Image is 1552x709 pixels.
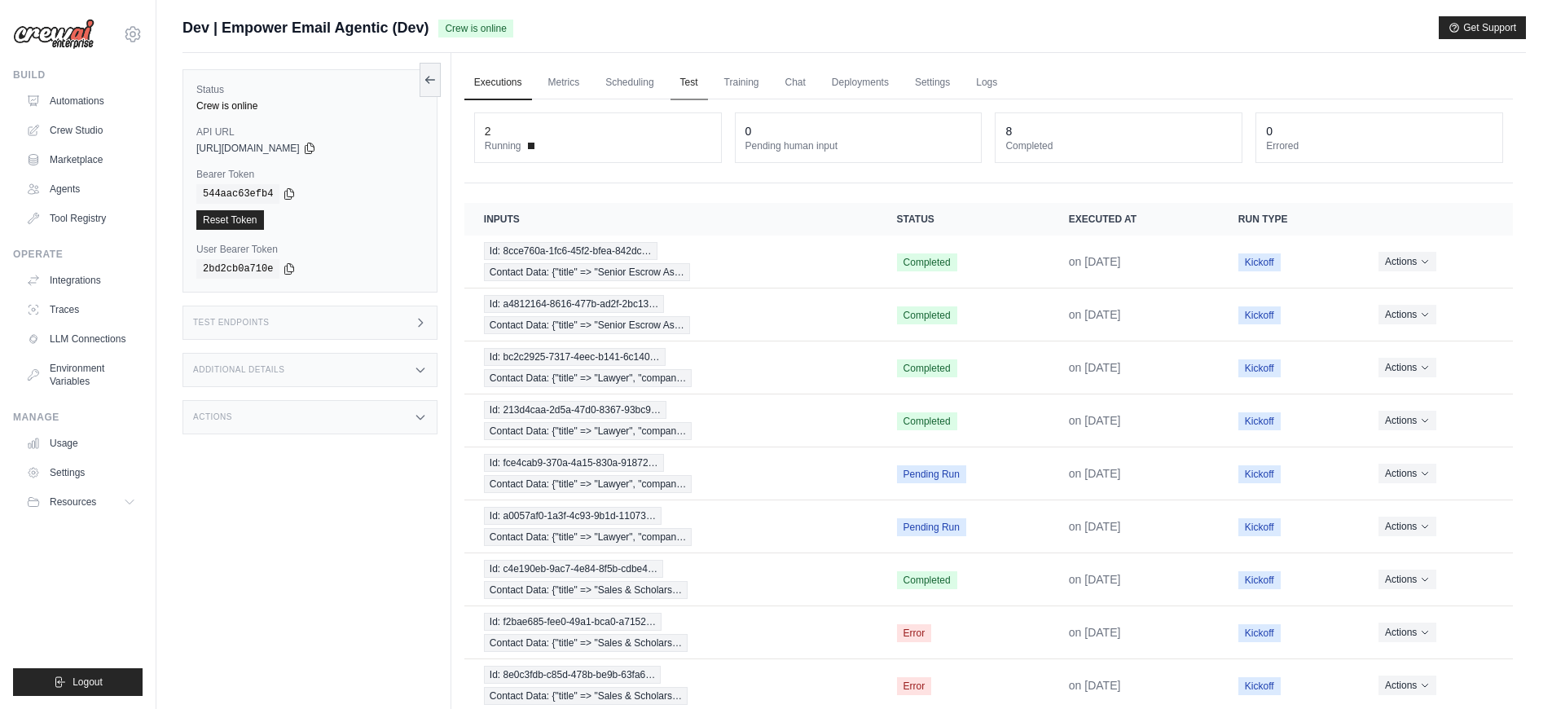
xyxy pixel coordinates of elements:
span: Error [897,677,932,695]
time: August 15, 2025 at 16:27 CDT [1069,573,1121,586]
div: Build [13,68,143,81]
a: Metrics [539,66,590,100]
span: Logout [73,676,103,689]
a: View execution details for Id [484,401,858,440]
div: 0 [1266,123,1273,139]
span: Contact Data: {"title" => "Sales & Scholars… [484,634,688,652]
a: Integrations [20,267,143,293]
span: Kickoff [1238,518,1281,536]
a: Agents [20,176,143,202]
span: Kickoff [1238,306,1281,324]
span: Id: f2bae685-fee0-49a1-bca0-a7152… [484,613,662,631]
label: Status [196,83,424,96]
span: [URL][DOMAIN_NAME] [196,142,300,155]
a: View execution details for Id [484,348,858,387]
span: Id: 213d4caa-2d5a-47d0-8367-93bc9… [484,401,666,419]
button: Resources [20,489,143,515]
button: Logout [13,668,143,696]
span: Completed [897,359,957,377]
span: Kickoff [1238,677,1281,695]
span: Id: bc2c2925-7317-4eec-b141-6c140… [484,348,666,366]
h3: Test Endpoints [193,318,270,328]
span: Contact Data: {"title" => "Sales & Scholars… [484,581,688,599]
a: Marketplace [20,147,143,173]
button: Actions for execution [1378,252,1436,271]
a: LLM Connections [20,326,143,352]
span: Completed [897,412,957,430]
a: View execution details for Id [484,613,858,652]
th: Status [877,203,1049,236]
button: Actions for execution [1378,570,1436,589]
a: Environment Variables [20,355,143,394]
dt: Errored [1266,139,1493,152]
h3: Actions [193,412,232,422]
button: Actions for execution [1378,623,1436,642]
a: Usage [20,430,143,456]
div: Chat Widget [1471,631,1552,709]
a: Logs [966,66,1007,100]
a: Crew Studio [20,117,143,143]
div: 8 [1005,123,1012,139]
div: 0 [745,123,752,139]
button: Get Support [1439,16,1526,39]
a: View execution details for Id [484,454,858,493]
a: View execution details for Id [484,507,858,546]
span: Kickoff [1238,359,1281,377]
span: Kickoff [1238,412,1281,430]
span: Contact Data: {"title" => "Sales & Scholars… [484,687,688,705]
a: Scheduling [596,66,663,100]
a: Test [670,66,708,100]
a: View execution details for Id [484,242,858,281]
time: August 15, 2025 at 14:50 CDT [1069,626,1121,639]
button: Actions for execution [1378,517,1436,536]
a: Traces [20,297,143,323]
span: Error [897,624,932,642]
span: Contact Data: {"title" => "Senior Escrow As… [484,316,690,334]
span: Id: c4e190eb-9ac7-4e84-8f5b-cdbe4… [484,560,663,578]
time: August 15, 2025 at 20:10 CDT [1069,308,1121,321]
label: Bearer Token [196,168,424,181]
a: View execution details for Id [484,666,858,705]
span: Kickoff [1238,571,1281,589]
span: Id: a4812164-8616-477b-ad2f-2bc13… [484,295,665,313]
span: Resources [50,495,96,509]
a: Settings [20,460,143,486]
a: Chat [776,66,816,100]
span: Completed [897,571,957,589]
span: Dev | Empower Email Agentic (Dev) [182,16,429,39]
a: Settings [905,66,960,100]
span: Kickoff [1238,624,1281,642]
a: View execution details for Id [484,560,858,599]
span: Crew is online [438,20,512,37]
span: Contact Data: {"title" => "Senior Escrow As… [484,263,690,281]
span: Id: 8cce760a-1fc6-45f2-bfea-842dc… [484,242,657,260]
a: Training [714,66,769,100]
div: Crew is online [196,99,424,112]
span: Running [485,139,521,152]
span: Kickoff [1238,253,1281,271]
span: Contact Data: {"title" => "Lawyer", "compan… [484,369,692,387]
a: View execution details for Id [484,295,858,334]
h3: Additional Details [193,365,284,375]
div: Operate [13,248,143,261]
label: User Bearer Token [196,243,424,256]
a: Executions [464,66,532,100]
button: Actions for execution [1378,358,1436,377]
span: Id: a0057af0-1a3f-4c93-9b1d-11073… [484,507,662,525]
time: August 15, 2025 at 20:10 CDT [1069,255,1121,268]
span: Id: 8e0c3fdb-c85d-478b-be9b-63fa6… [484,666,661,684]
span: Pending Run [897,465,966,483]
span: Contact Data: {"title" => "Lawyer", "compan… [484,422,692,440]
a: Reset Token [196,210,264,230]
time: August 15, 2025 at 13:04 CDT [1069,679,1121,692]
time: August 15, 2025 at 16:59 CDT [1069,467,1121,480]
time: August 15, 2025 at 19:50 CDT [1069,361,1121,374]
time: August 15, 2025 at 19:50 CDT [1069,414,1121,427]
dt: Pending human input [745,139,972,152]
button: Actions for execution [1378,464,1436,483]
span: Kickoff [1238,465,1281,483]
div: Manage [13,411,143,424]
button: Actions for execution [1378,411,1436,430]
code: 2bd2cb0a710e [196,259,279,279]
a: Automations [20,88,143,114]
